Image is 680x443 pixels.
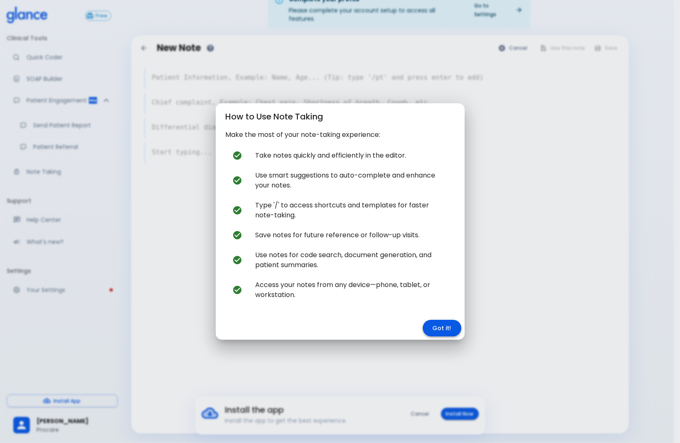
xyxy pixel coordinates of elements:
[256,170,448,190] span: Use smart suggestions to auto-complete and enhance your notes.
[216,103,465,130] h2: How to Use Note Taking
[226,130,455,140] p: Make the most of your note-taking experience:
[256,250,448,270] span: Use notes for code search, document generation, and patient summaries.
[423,320,461,337] button: Got it!
[256,280,448,300] span: Access your notes from any device—phone, tablet, or workstation.
[256,200,448,220] span: Type '/' to access shortcuts and templates for faster note-taking.
[256,230,448,240] span: Save notes for future reference or follow-up visits.
[256,151,448,161] span: Take notes quickly and efficiently in the editor.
